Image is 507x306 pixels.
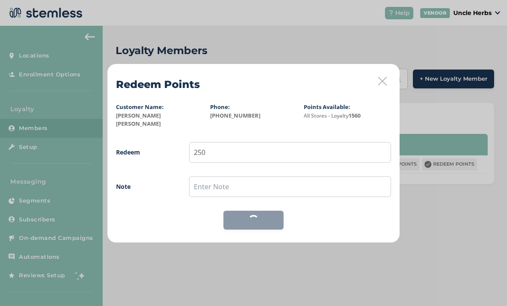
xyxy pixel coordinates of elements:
[304,112,348,119] small: All Stores - Loyalty
[116,112,203,128] label: [PERSON_NAME] [PERSON_NAME]
[189,176,391,197] input: Enter Note
[464,265,507,306] iframe: Chat Widget
[116,148,172,157] label: Redeem
[304,103,350,111] label: Points Available:
[210,103,230,111] label: Phone:
[304,112,391,120] label: 1560
[116,103,164,111] label: Customer Name:
[116,77,200,92] h2: Redeem Points
[210,112,297,120] label: [PHONE_NUMBER]
[116,182,172,191] label: Note
[189,142,391,163] input: Enter Points to Redeem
